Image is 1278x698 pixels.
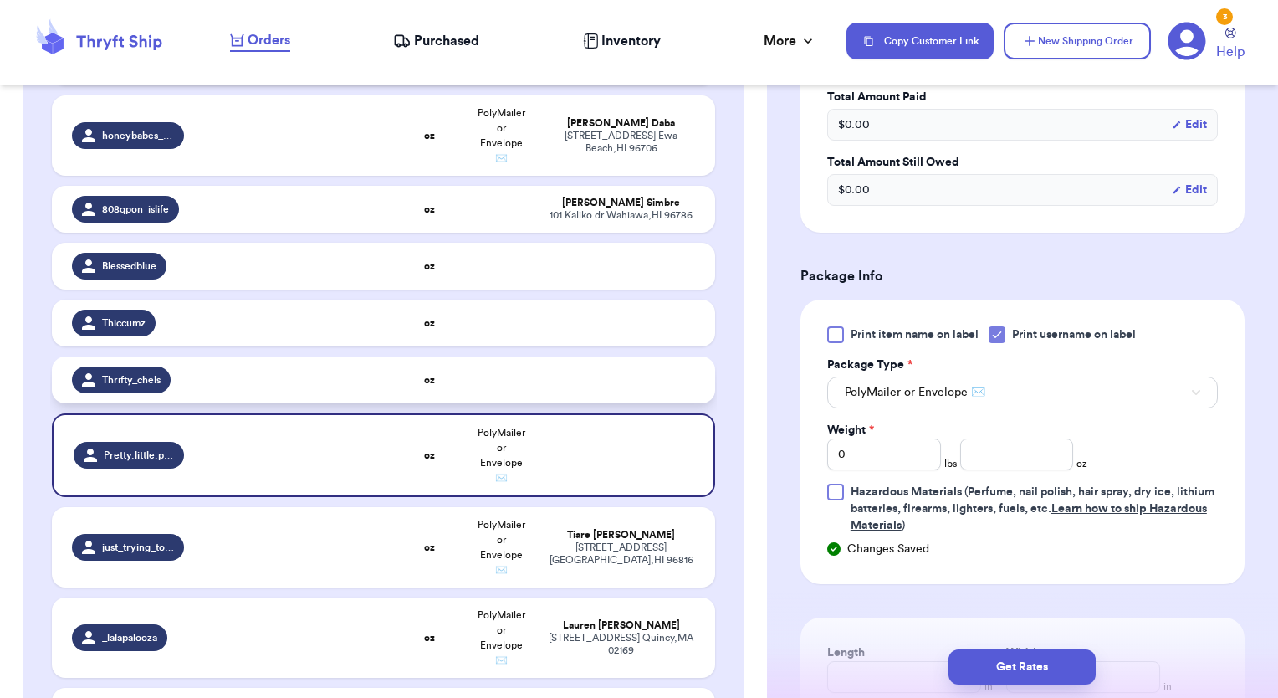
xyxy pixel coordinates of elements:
[424,318,435,328] strong: oz
[547,197,695,209] div: [PERSON_NAME] Simbre
[1076,457,1087,470] span: oz
[424,204,435,214] strong: oz
[547,541,695,567] div: [STREET_ADDRESS] [GEOGRAPHIC_DATA] , HI 96816
[827,357,912,373] label: Package Type
[764,31,816,51] div: More
[838,182,870,198] span: $ 0.00
[1168,22,1206,60] a: 3
[547,619,695,632] div: Lauren [PERSON_NAME]
[478,108,525,163] span: PolyMailer or Envelope ✉️
[1012,326,1136,343] span: Print username on label
[838,116,870,133] span: $ 0.00
[478,520,525,575] span: PolyMailer or Envelope ✉️
[102,541,175,554] span: just_trying_to_live_with_aloha
[424,542,435,552] strong: oz
[845,384,985,401] span: PolyMailer or Envelope ✉️
[827,154,1218,171] label: Total Amount Still Owed
[851,486,1214,531] span: (Perfume, nail polish, hair spray, dry ice, lithium batteries, firearms, lighters, fuels, etc. )
[547,209,695,222] div: 101 Kaliko dr Wahiawa , HI 96786
[230,30,290,52] a: Orders
[601,31,661,51] span: Inventory
[944,457,957,470] span: lbs
[583,31,661,51] a: Inventory
[102,631,157,644] span: _lalapalooza
[827,377,1218,408] button: PolyMailer or Envelope ✉️
[393,31,479,51] a: Purchased
[1004,23,1151,59] button: New Shipping Order
[1216,42,1245,62] span: Help
[102,129,175,142] span: honeybabes_closet
[102,316,146,330] span: Thiccumz
[948,649,1096,685] button: Get Rates
[478,428,525,483] span: PolyMailer or Envelope ✉️
[424,261,435,271] strong: oz
[547,632,695,657] div: [STREET_ADDRESS] Quincy , MA 02169
[102,259,156,273] span: Blessedblue
[102,203,169,216] span: 808qpon_islife
[547,117,695,130] div: [PERSON_NAME] Daba
[414,31,479,51] span: Purchased
[827,89,1218,105] label: Total Amount Paid
[547,130,695,155] div: [STREET_ADDRESS] Ewa Beach , HI 96706
[851,486,962,498] span: Hazardous Materials
[424,633,435,643] strong: oz
[248,30,290,50] span: Orders
[102,373,161,387] span: Thrifty_chels
[851,326,979,343] span: Print item name on label
[1216,28,1245,62] a: Help
[424,450,435,460] strong: oz
[547,529,695,541] div: Tiare [PERSON_NAME]
[424,375,435,385] strong: oz
[104,449,175,462] span: Pretty.little.puas
[800,266,1245,286] h3: Package Info
[827,422,874,439] label: Weight
[1216,8,1233,25] div: 3
[1172,182,1207,198] button: Edit
[1172,116,1207,133] button: Edit
[846,23,994,59] button: Copy Customer Link
[847,541,929,557] span: Changes Saved
[424,131,435,141] strong: oz
[478,610,525,665] span: PolyMailer or Envelope ✉️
